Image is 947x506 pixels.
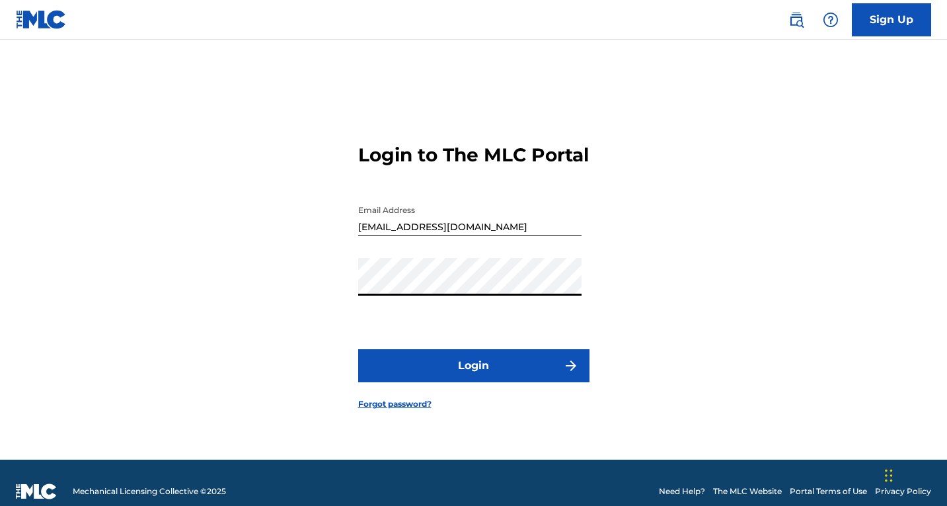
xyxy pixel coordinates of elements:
[823,12,839,28] img: help
[358,349,589,382] button: Login
[563,358,579,374] img: f7272a7cc735f4ea7f67.svg
[790,485,867,497] a: Portal Terms of Use
[713,485,782,497] a: The MLC Website
[16,10,67,29] img: MLC Logo
[817,7,844,33] div: Help
[358,144,589,167] h3: Login to The MLC Portal
[783,7,810,33] a: Public Search
[881,443,947,506] iframe: Chat Widget
[659,485,705,497] a: Need Help?
[358,398,432,410] a: Forgot password?
[875,485,931,497] a: Privacy Policy
[852,3,931,36] a: Sign Up
[73,485,226,497] span: Mechanical Licensing Collective © 2025
[788,12,804,28] img: search
[16,484,57,499] img: logo
[885,456,893,495] div: Drag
